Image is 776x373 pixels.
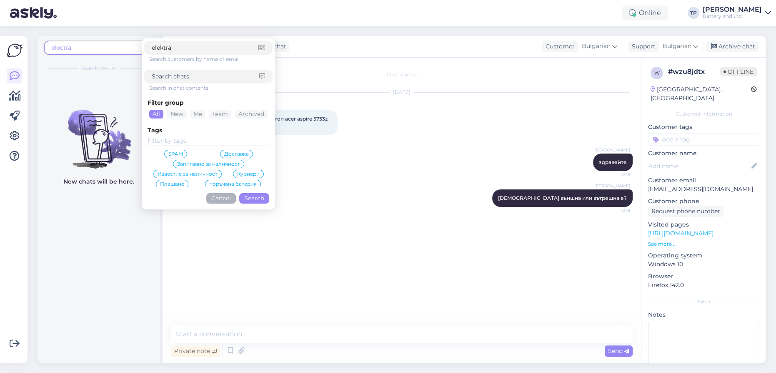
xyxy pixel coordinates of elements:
input: Add a tag [648,133,759,146]
p: Notes [648,310,759,319]
div: [DATE] [171,88,633,96]
input: Search customers [152,43,258,52]
div: Search in chat contents [149,84,273,92]
p: Firefox 142.0 [648,281,759,290]
a: [PERSON_NAME]Batteryland Ltd [703,6,771,20]
img: Askly Logo [7,43,23,58]
div: Chat started [171,71,633,78]
div: Request phone number [648,206,723,217]
input: Filter by tags [148,136,269,146]
p: Windows 10 [648,260,759,269]
span: здравейте [599,159,627,165]
span: Плащане [160,181,184,186]
p: [EMAIL_ADDRESS][DOMAIN_NAME] [648,185,759,194]
p: Customer name [648,149,759,158]
div: # wzu8jdtx [668,67,720,77]
div: Extra [648,298,759,305]
div: Archive chat [706,41,758,52]
div: Tags [148,126,269,135]
div: Customer [542,42,575,51]
div: Search customers by name or email [149,55,273,63]
div: Batteryland Ltd [703,13,762,20]
span: [PERSON_NAME] [594,183,630,189]
input: Search chats [152,72,259,81]
p: Browser [648,272,759,281]
span: 12:18 [599,171,630,178]
span: [PERSON_NAME] [594,147,630,153]
span: Bulgarian [663,42,691,51]
span: Send [608,347,629,355]
div: All [149,110,163,118]
div: TP [688,7,699,19]
img: No chats [38,95,160,170]
span: [DEMOGRAPHIC_DATA] външна или вътрешна е? [498,195,627,201]
p: Customer email [648,176,759,185]
div: [GEOGRAPHIC_DATA], [GEOGRAPHIC_DATA] [651,85,751,103]
p: Operating system [648,251,759,260]
span: Bulgarian [582,42,611,51]
span: w [654,70,660,76]
span: Search results [81,65,116,72]
div: Online [622,5,668,20]
span: 12:18 [599,207,630,214]
span: Offline [720,67,757,76]
div: [PERSON_NAME] [703,6,762,13]
input: Add name [648,161,750,171]
p: Customer phone [648,197,759,206]
span: electra [52,44,71,51]
div: Private note [171,345,220,357]
a: [URL][DOMAIN_NAME] [648,229,713,237]
p: Customer tags [648,123,759,131]
div: Filter group [148,98,269,107]
div: Support [628,42,656,51]
p: See more ... [648,240,759,248]
span: Известие за наличност [158,171,218,176]
p: Visited pages [648,220,759,229]
div: Customer information [648,110,759,118]
p: New chats will be here. [63,177,134,186]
